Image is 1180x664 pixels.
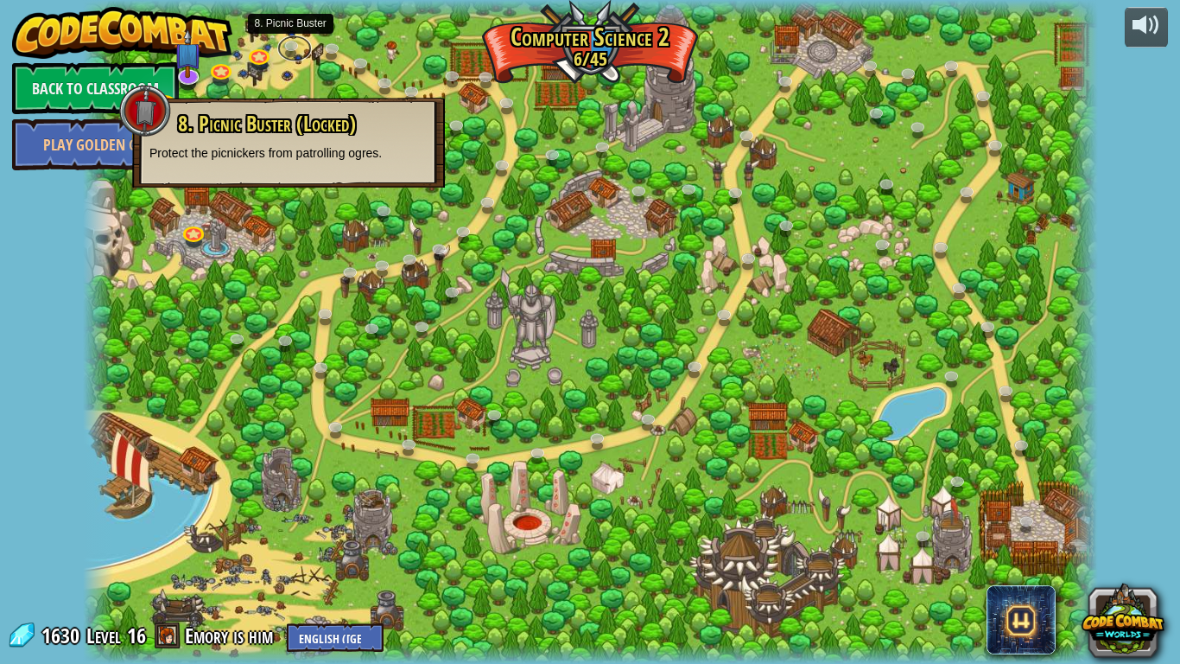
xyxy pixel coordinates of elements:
p: Protect the picnickers from patrolling ogres. [149,144,428,162]
a: Back to Classroom [12,62,179,114]
span: Level [86,622,121,650]
img: CodeCombat - Learn how to code by playing a game [12,7,233,59]
img: level-banner-started.png [268,94,294,138]
img: level-banner-unstarted-subscriber.png [174,29,202,78]
button: Adjust volume [1125,7,1168,48]
span: 16 [127,622,146,649]
span: 1630 [41,622,85,649]
a: Emory is him [185,622,278,649]
span: 8. Picnic Buster (Locked) [178,109,356,138]
a: Play Golden Goal [12,118,193,170]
